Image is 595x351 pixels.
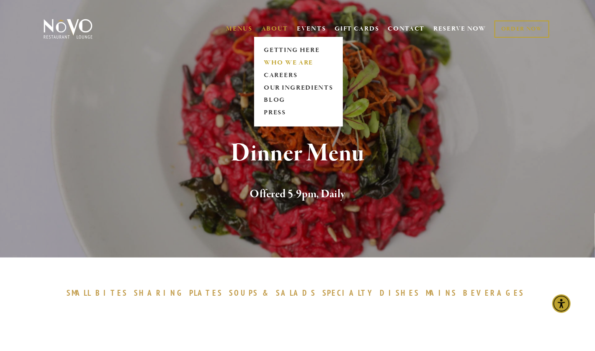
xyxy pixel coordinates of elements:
[322,288,376,298] span: SPECIALTY
[57,140,538,167] h1: Dinner Menu
[226,25,252,33] a: MENUS
[261,44,336,57] a: GETTING HERE
[464,288,529,298] a: BEVERAGES
[134,288,185,298] span: SHARING
[426,288,457,298] span: MAINS
[67,288,92,298] span: SMALL
[261,107,336,119] a: PRESS
[67,288,132,298] a: SMALLBITES
[388,21,425,37] a: CONTACT
[495,21,549,38] a: ORDER NOW
[261,57,336,69] a: WHO WE ARE
[57,186,538,203] h2: Offered 5-9pm, Daily
[261,25,288,33] a: ABOUT
[297,25,326,33] a: EVENTS
[263,288,272,298] span: &
[189,288,223,298] span: PLATES
[552,294,571,313] div: Accessibility Menu
[261,69,336,82] a: CAREERS
[134,288,227,298] a: SHARINGPLATES
[335,21,379,37] a: GIFT CARDS
[42,18,94,39] img: Novo Restaurant &amp; Lounge
[95,288,128,298] span: BITES
[276,288,316,298] span: SALADS
[464,288,525,298] span: BEVERAGES
[261,94,336,107] a: BLOG
[322,288,424,298] a: SPECIALTYDISHES
[380,288,420,298] span: DISHES
[433,21,486,37] a: RESERVE NOW
[229,288,320,298] a: SOUPS&SALADS
[426,288,461,298] a: MAINS
[229,288,258,298] span: SOUPS
[261,82,336,94] a: OUR INGREDIENTS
